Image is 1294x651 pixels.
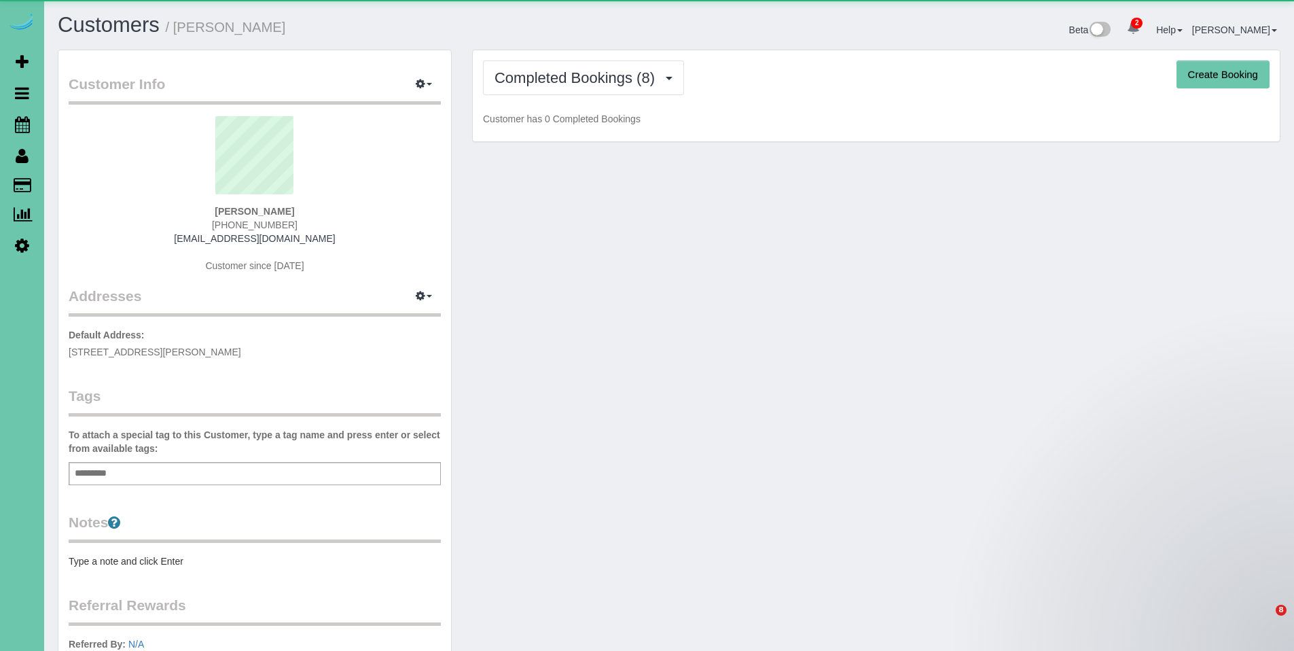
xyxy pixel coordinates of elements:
[69,347,241,357] span: [STREET_ADDRESS][PERSON_NAME]
[1192,24,1277,35] a: [PERSON_NAME]
[69,512,441,543] legend: Notes
[495,69,662,86] span: Completed Bookings (8)
[1131,18,1143,29] span: 2
[1088,22,1111,39] img: New interface
[212,219,298,230] span: [PHONE_NUMBER]
[174,233,335,244] a: [EMAIL_ADDRESS][DOMAIN_NAME]
[69,555,441,568] pre: Type a note and click Enter
[1156,24,1183,35] a: Help
[1120,14,1147,43] a: 2
[205,260,304,271] span: Customer since [DATE]
[483,60,684,95] button: Completed Bookings (8)
[1176,60,1270,89] button: Create Booking
[69,328,145,342] label: Default Address:
[8,14,35,33] img: Automaid Logo
[58,13,160,37] a: Customers
[166,20,286,35] small: / [PERSON_NAME]
[215,206,294,217] strong: [PERSON_NAME]
[69,74,441,105] legend: Customer Info
[1069,24,1111,35] a: Beta
[483,112,1270,126] p: Customer has 0 Completed Bookings
[1276,605,1287,616] span: 8
[128,639,144,650] a: N/A
[69,595,441,626] legend: Referral Rewards
[69,386,441,417] legend: Tags
[69,637,126,651] label: Referred By:
[1248,605,1280,637] iframe: Intercom live chat
[69,428,441,455] label: To attach a special tag to this Customer, type a tag name and press enter or select from availabl...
